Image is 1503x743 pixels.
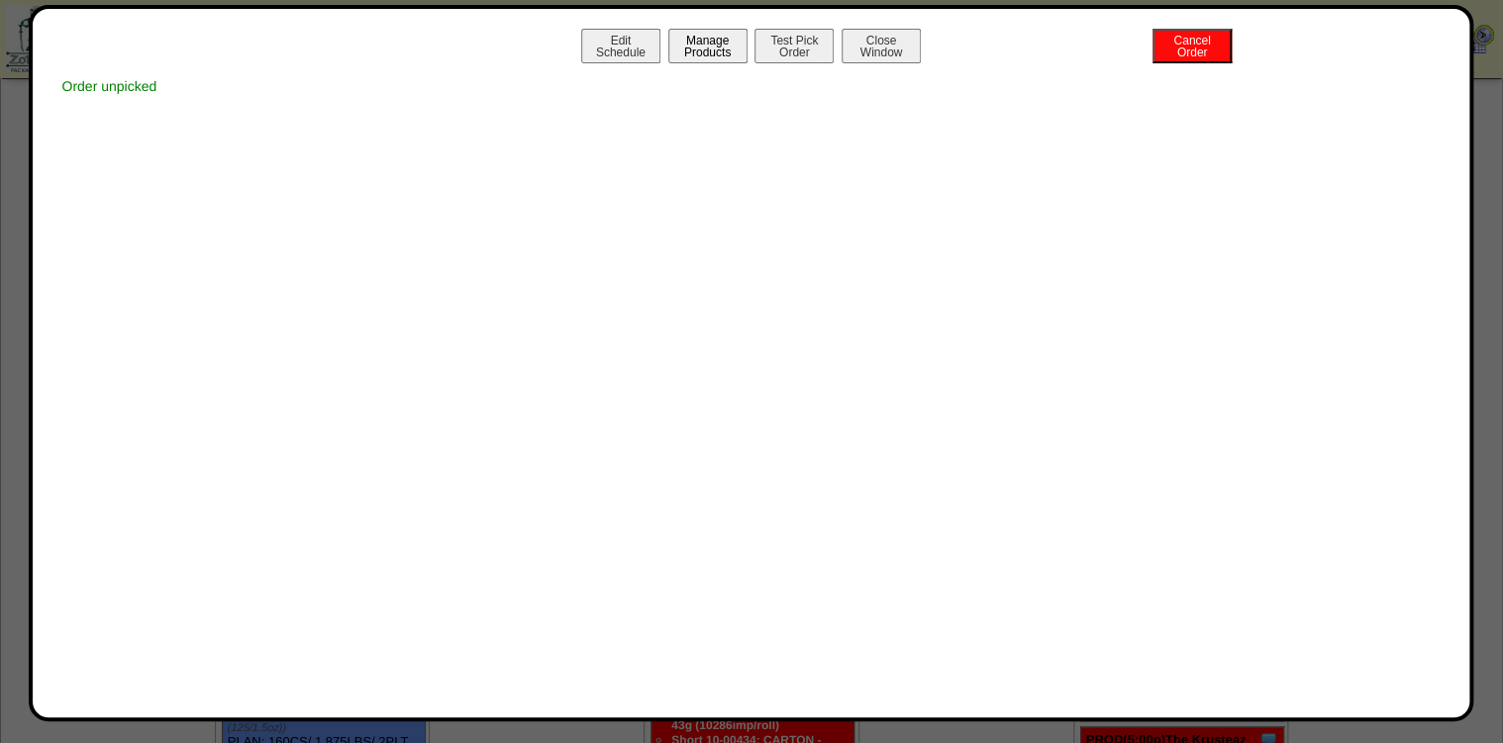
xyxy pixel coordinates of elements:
[754,29,834,63] button: Test PickOrder
[1152,29,1232,63] button: CancelOrder
[840,45,923,59] a: CloseWindow
[52,68,1451,104] div: Order unpicked
[668,29,748,63] button: ManageProducts
[842,29,921,63] button: CloseWindow
[581,29,660,63] button: EditSchedule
